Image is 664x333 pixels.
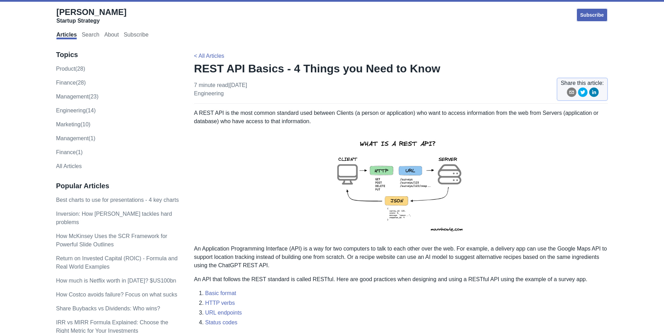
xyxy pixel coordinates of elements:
[56,121,91,127] a: marketing(10)
[194,245,608,270] p: An Application Programming Interface (API) is a way for two computers to talk to each other over ...
[567,87,577,100] button: email
[205,300,235,306] a: HTTP verbs
[56,80,86,86] a: finance(28)
[194,109,608,126] p: A REST API is the most common standard used between Clients (a person or application) who want to...
[82,32,99,39] a: Search
[56,292,177,298] a: How Costco avoids failure? Focus on what sucks
[194,53,224,59] a: < All Articles
[56,7,127,24] a: [PERSON_NAME]Startup Strategy
[56,7,127,17] span: [PERSON_NAME]
[56,163,82,169] a: All Articles
[205,310,242,316] a: URL endpoints
[56,66,85,72] a: product(28)
[56,149,83,155] a: Finance(1)
[194,62,608,76] h1: REST API Basics - 4 Things you Need to Know
[194,81,247,98] p: 7 minute read | [DATE]
[56,108,96,113] a: engineering(14)
[325,131,477,239] img: rest-api
[124,32,148,39] a: Subscribe
[205,319,238,325] a: Status codes
[56,17,127,24] div: Startup Strategy
[56,197,179,203] a: Best charts to use for presentations - 4 key charts
[194,275,608,284] p: An API that follows the REST standard is called RESTful. Here are good practices when designing a...
[56,278,176,284] a: How much is Netflix worth in [DATE]? $US100bn
[205,290,236,296] a: Basic format
[194,90,224,96] a: engineering
[56,233,167,247] a: How McKinsey Uses the SCR Framework for Powerful Slide Outlines
[56,50,180,59] h3: Topics
[56,255,178,270] a: Return on Invested Capital (ROIC) - Formula and Real World Examples
[576,8,608,22] a: Subscribe
[56,135,96,141] a: Management(1)
[56,211,172,225] a: Inversion: How [PERSON_NAME] tackles hard problems
[589,87,599,100] button: linkedin
[56,94,99,100] a: management(23)
[104,32,119,39] a: About
[56,306,160,311] a: Share Buybacks vs Dividends: Who wins?
[561,79,604,87] span: Share this article:
[56,182,180,190] h3: Popular Articles
[56,32,77,39] a: Articles
[578,87,588,100] button: twitter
